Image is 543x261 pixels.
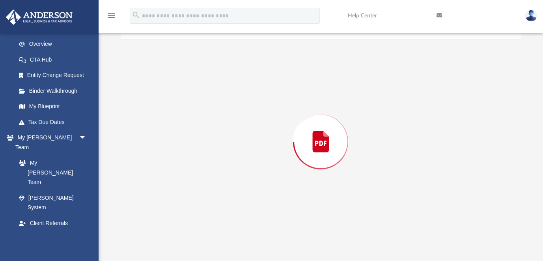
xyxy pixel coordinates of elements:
i: search [132,11,140,19]
span: arrow_drop_down [79,231,95,247]
a: CTA Hub [11,52,99,68]
a: Overview [11,36,99,52]
a: My Documentsarrow_drop_down [6,231,95,247]
div: Preview [121,19,521,244]
a: My [PERSON_NAME] Teamarrow_drop_down [6,130,95,155]
a: [PERSON_NAME] System [11,190,95,215]
a: Entity Change Request [11,68,99,83]
span: arrow_drop_down [79,130,95,146]
a: Client Referrals [11,215,95,231]
a: Binder Walkthrough [11,83,99,99]
a: My Blueprint [11,99,95,115]
i: menu [106,11,116,21]
a: menu [106,15,116,21]
a: My [PERSON_NAME] Team [11,155,91,190]
img: User Pic [525,10,537,21]
img: Anderson Advisors Platinum Portal [4,9,75,25]
a: Tax Due Dates [11,114,99,130]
